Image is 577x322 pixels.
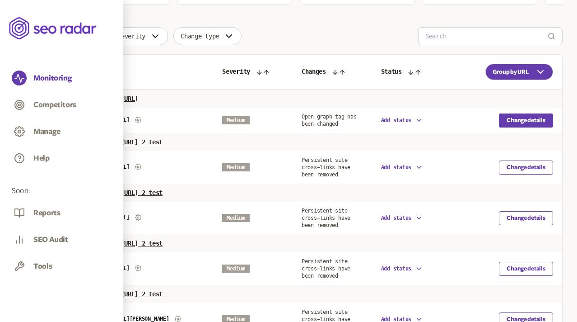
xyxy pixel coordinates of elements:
span: Medium [222,163,250,171]
button: Add status [381,163,423,171]
button: Change details [499,161,553,175]
th: Status [372,55,465,90]
a: Persistent site cross-links have been removed [302,208,350,228]
button: Monitoring [33,73,72,83]
button: Change type [173,27,242,45]
span: Add status [381,215,412,221]
button: Change details [499,114,553,128]
button: Change details [499,262,553,276]
button: Change details [499,211,553,225]
span: Severity [117,33,145,40]
button: Add status [381,116,423,124]
button: Add status [381,265,423,273]
a: Persistent site cross-links have been removed [302,258,350,279]
span: Group by URL [493,68,529,76]
th: Target URL [55,55,213,90]
a: Persistent site cross-links have been removed [302,157,350,178]
a: Open graph tag has been changed [302,114,357,127]
a: Competitors [12,97,111,114]
span: Add status [381,265,412,272]
span: Add status [381,117,412,123]
button: Severity [110,27,168,45]
input: Search [425,28,548,45]
span: Add status [381,164,412,170]
button: Add status [381,214,423,222]
button: Group by URL [485,64,553,80]
th: Severity [213,55,293,90]
button: Competitors [33,100,76,110]
button: Manage [33,127,60,137]
th: Changes [293,55,372,90]
span: Change type [181,33,219,40]
span: Medium [222,214,250,222]
button: Help [33,153,50,163]
span: Soon: [12,186,111,196]
span: Medium [222,265,250,273]
span: Medium [222,116,250,124]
